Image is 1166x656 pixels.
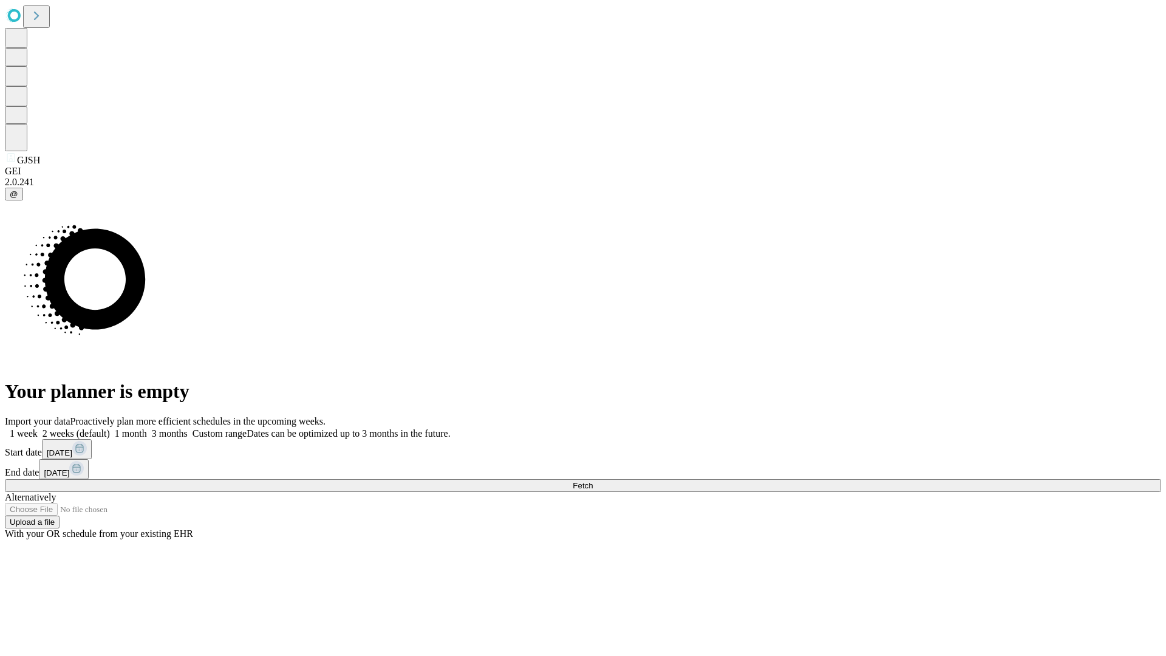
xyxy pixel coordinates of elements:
span: [DATE] [44,468,69,477]
span: @ [10,190,18,199]
button: [DATE] [42,439,92,459]
span: 1 month [115,428,147,439]
div: End date [5,459,1161,479]
button: Upload a file [5,516,60,528]
h1: Your planner is empty [5,380,1161,403]
div: 2.0.241 [5,177,1161,188]
button: @ [5,188,23,200]
span: With your OR schedule from your existing EHR [5,528,193,539]
button: Fetch [5,479,1161,492]
div: Start date [5,439,1161,459]
button: [DATE] [39,459,89,479]
span: Alternatively [5,492,56,502]
span: 1 week [10,428,38,439]
span: 2 weeks (default) [43,428,110,439]
span: Dates can be optimized up to 3 months in the future. [247,428,450,439]
span: GJSH [17,155,40,165]
span: Fetch [573,481,593,490]
span: Proactively plan more efficient schedules in the upcoming weeks. [70,416,326,426]
span: [DATE] [47,448,72,457]
span: Custom range [193,428,247,439]
div: GEI [5,166,1161,177]
span: Import your data [5,416,70,426]
span: 3 months [152,428,188,439]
